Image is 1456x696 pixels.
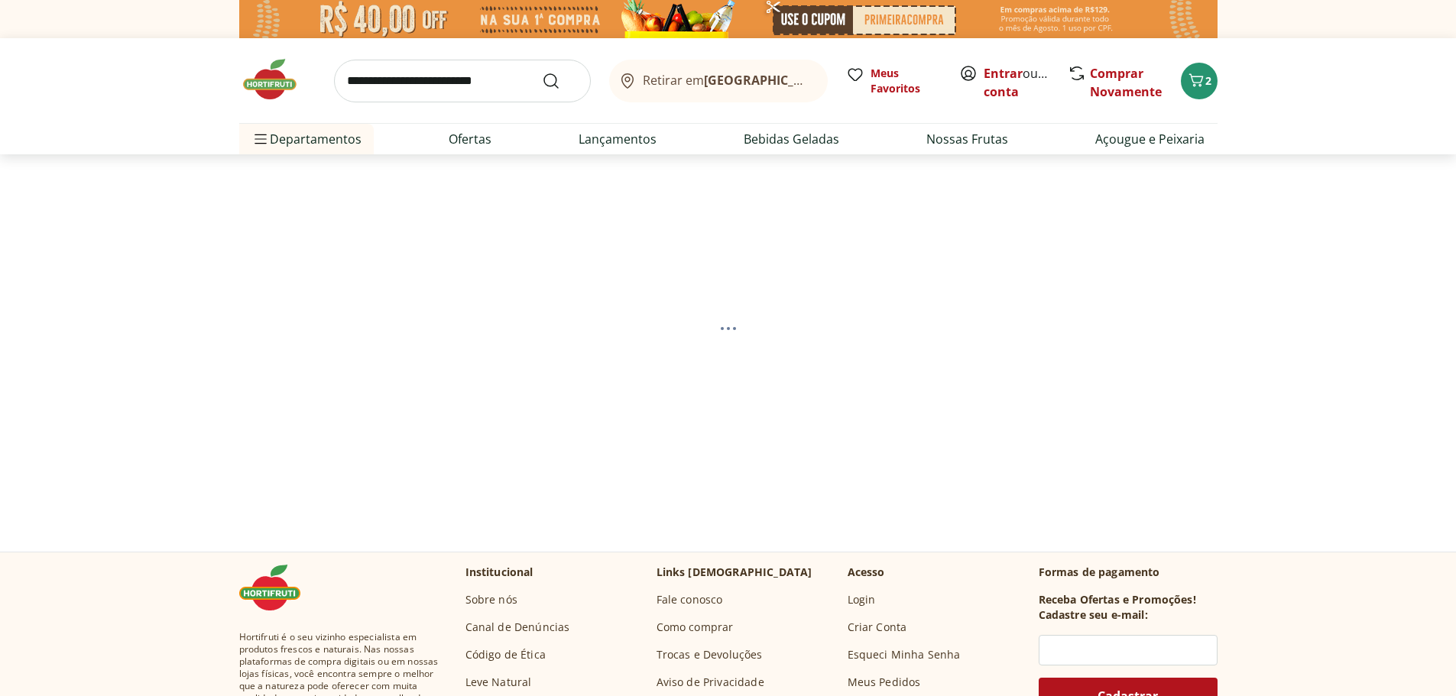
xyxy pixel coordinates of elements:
[465,647,546,662] a: Código de Ética
[465,592,517,607] a: Sobre nós
[609,60,828,102] button: Retirar em[GEOGRAPHIC_DATA]/[GEOGRAPHIC_DATA]
[334,60,591,102] input: search
[465,675,532,690] a: Leve Natural
[848,620,907,635] a: Criar Conta
[984,65,1068,100] a: Criar conta
[465,620,570,635] a: Canal de Denúncias
[465,565,533,580] p: Institucional
[657,565,812,580] p: Links [DEMOGRAPHIC_DATA]
[984,65,1023,82] a: Entrar
[239,57,316,102] img: Hortifruti
[1095,130,1205,148] a: Açougue e Peixaria
[657,675,764,690] a: Aviso de Privacidade
[871,66,941,96] span: Meus Favoritos
[704,72,961,89] b: [GEOGRAPHIC_DATA]/[GEOGRAPHIC_DATA]
[926,130,1008,148] a: Nossas Frutas
[1181,63,1218,99] button: Carrinho
[848,565,885,580] p: Acesso
[744,130,839,148] a: Bebidas Geladas
[1039,607,1148,623] h3: Cadastre seu e-mail:
[657,620,734,635] a: Como comprar
[846,66,941,96] a: Meus Favoritos
[848,647,961,662] a: Esqueci Minha Senha
[251,121,362,157] span: Departamentos
[643,73,812,87] span: Retirar em
[542,72,579,90] button: Submit Search
[251,121,270,157] button: Menu
[579,130,657,148] a: Lançamentos
[657,592,723,607] a: Fale conosco
[239,565,316,610] img: Hortifruti
[1039,592,1196,607] h3: Receba Ofertas e Promoções!
[848,675,921,690] a: Meus Pedidos
[848,592,876,607] a: Login
[1090,65,1162,100] a: Comprar Novamente
[449,130,491,148] a: Ofertas
[984,64,1052,101] span: ou
[1205,73,1211,88] span: 2
[657,647,763,662] a: Trocas e Devoluções
[1039,565,1218,580] p: Formas de pagamento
